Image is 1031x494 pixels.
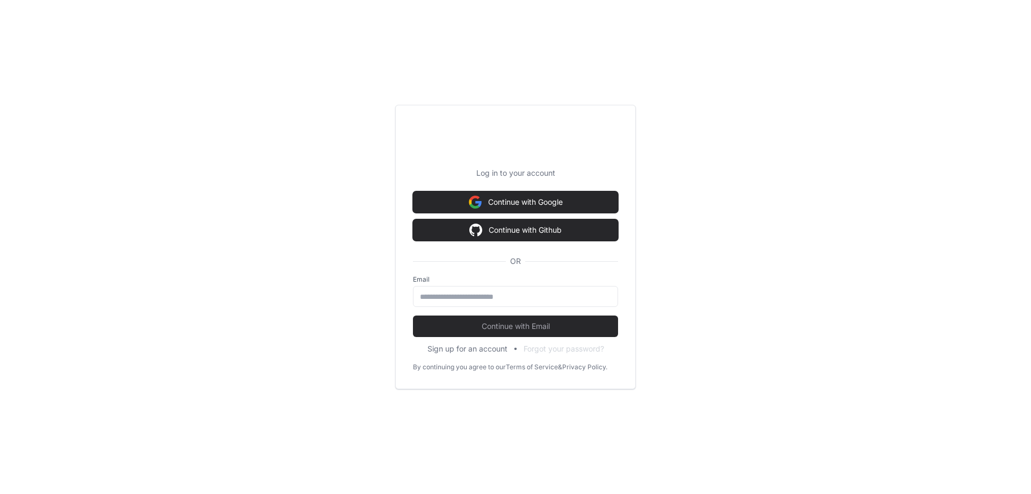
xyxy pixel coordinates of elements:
div: & [558,363,562,371]
span: OR [506,256,525,267]
button: Sign up for an account [427,343,507,354]
a: Privacy Policy. [562,363,607,371]
button: Continue with Google [413,191,618,213]
img: Sign in with google [469,219,482,241]
label: Email [413,275,618,284]
p: Log in to your account [413,168,618,178]
button: Continue with Email [413,316,618,337]
a: Terms of Service [506,363,558,371]
img: Sign in with google [469,191,482,213]
span: Continue with Email [413,321,618,332]
div: By continuing you agree to our [413,363,506,371]
button: Continue with Github [413,219,618,241]
button: Forgot your password? [524,343,604,354]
